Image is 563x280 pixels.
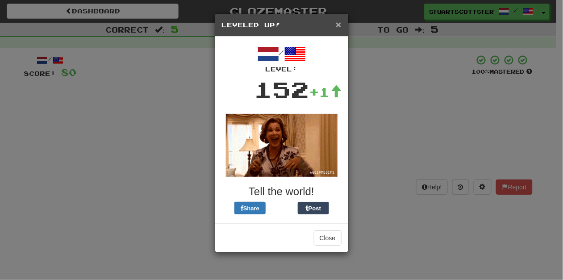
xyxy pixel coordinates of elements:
[254,74,309,105] div: 152
[266,202,298,214] iframe: X Post Button
[336,20,341,29] button: Close
[314,230,342,246] button: Close
[222,43,342,74] div: /
[222,186,342,197] h3: Tell the world!
[309,83,342,101] div: +1
[222,65,342,74] div: Level:
[226,114,338,177] img: lucille-bluth-8f3fd88a9e1d39ebd4dcae2a3c7398930b7aef404e756e0a294bf35c6fedb1b1.gif
[336,19,341,29] span: ×
[298,202,329,214] button: Post
[234,202,266,214] button: Share
[222,21,342,29] h5: Leveled Up!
